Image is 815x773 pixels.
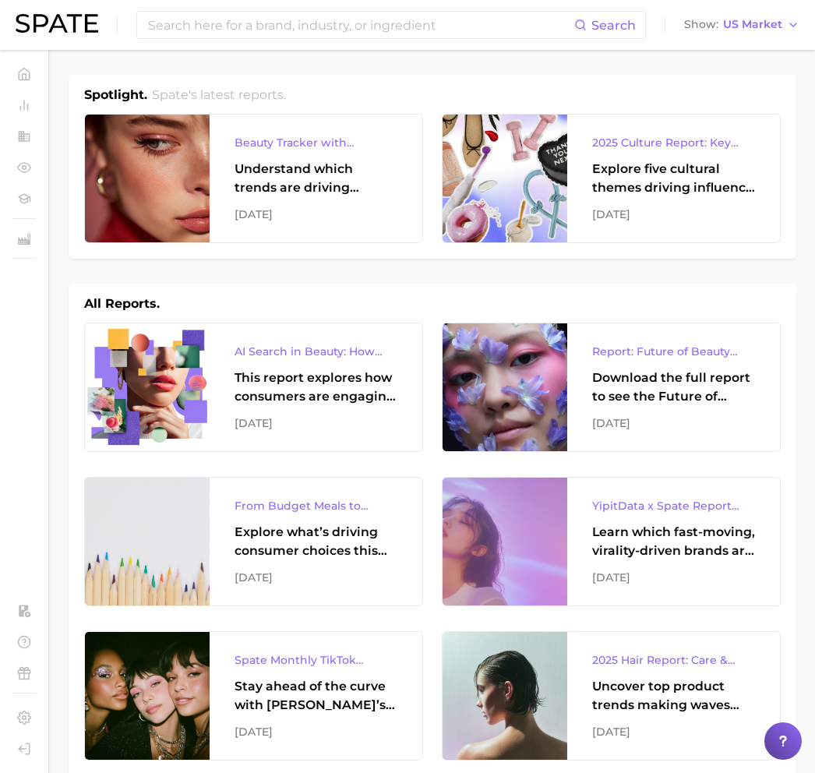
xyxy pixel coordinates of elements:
[592,496,755,515] div: YipitData x Spate Report Virality-Driven Brands Are Taking a Slice of the Beauty Pie
[235,160,397,197] div: Understand which trends are driving engagement across platforms in the skin, hair, makeup, and fr...
[235,677,397,715] div: Stay ahead of the curve with [PERSON_NAME]’s latest monthly tracker, spotlighting the fastest-gro...
[235,369,397,406] div: This report explores how consumers are engaging with AI-powered search tools — and what it means ...
[235,414,397,432] div: [DATE]
[592,651,755,669] div: 2025 Hair Report: Care & Styling Products
[591,18,636,33] span: Search
[592,160,755,197] div: Explore five cultural themes driving influence across beauty, food, and pop culture.
[723,20,782,29] span: US Market
[592,133,755,152] div: 2025 Culture Report: Key Themes That Are Shaping Consumer Demand
[442,323,781,452] a: Report: Future of Beauty WebinarDownload the full report to see the Future of Beauty trends we un...
[592,205,755,224] div: [DATE]
[235,568,397,587] div: [DATE]
[84,477,423,606] a: From Budget Meals to Functional Snacks: Food & Beverage Trends Shaping Consumer Behavior This Sch...
[152,86,286,104] h2: Spate's latest reports.
[84,323,423,452] a: AI Search in Beauty: How Consumers Are Using ChatGPT vs. Google SearchThis report explores how co...
[84,114,423,243] a: Beauty Tracker with Popularity IndexUnderstand which trends are driving engagement across platfor...
[592,568,755,587] div: [DATE]
[16,14,98,33] img: SPATE
[235,205,397,224] div: [DATE]
[442,477,781,606] a: YipitData x Spate Report Virality-Driven Brands Are Taking a Slice of the Beauty PieLearn which f...
[84,295,160,313] h1: All Reports.
[592,523,755,560] div: Learn which fast-moving, virality-driven brands are leading the pack, the risks of viral growth, ...
[592,677,755,715] div: Uncover top product trends making waves across platforms — along with key insights into benefits,...
[592,342,755,361] div: Report: Future of Beauty Webinar
[680,15,803,35] button: ShowUS Market
[84,86,147,104] h1: Spotlight.
[84,631,423,761] a: Spate Monthly TikTok Brands TrackerStay ahead of the curve with [PERSON_NAME]’s latest monthly tr...
[442,114,781,243] a: 2025 Culture Report: Key Themes That Are Shaping Consumer DemandExplore five cultural themes driv...
[235,523,397,560] div: Explore what’s driving consumer choices this back-to-school season From budget-friendly meals to ...
[12,737,36,761] a: Log out. Currently logged in with e-mail kerianne.adler@unilever.com.
[592,414,755,432] div: [DATE]
[442,631,781,761] a: 2025 Hair Report: Care & Styling ProductsUncover top product trends making waves across platforms...
[684,20,718,29] span: Show
[235,722,397,741] div: [DATE]
[235,496,397,515] div: From Budget Meals to Functional Snacks: Food & Beverage Trends Shaping Consumer Behavior This Sch...
[235,342,397,361] div: AI Search in Beauty: How Consumers Are Using ChatGPT vs. Google Search
[592,369,755,406] div: Download the full report to see the Future of Beauty trends we unpacked during the webinar.
[235,651,397,669] div: Spate Monthly TikTok Brands Tracker
[592,722,755,741] div: [DATE]
[235,133,397,152] div: Beauty Tracker with Popularity Index
[146,12,574,38] input: Search here for a brand, industry, or ingredient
